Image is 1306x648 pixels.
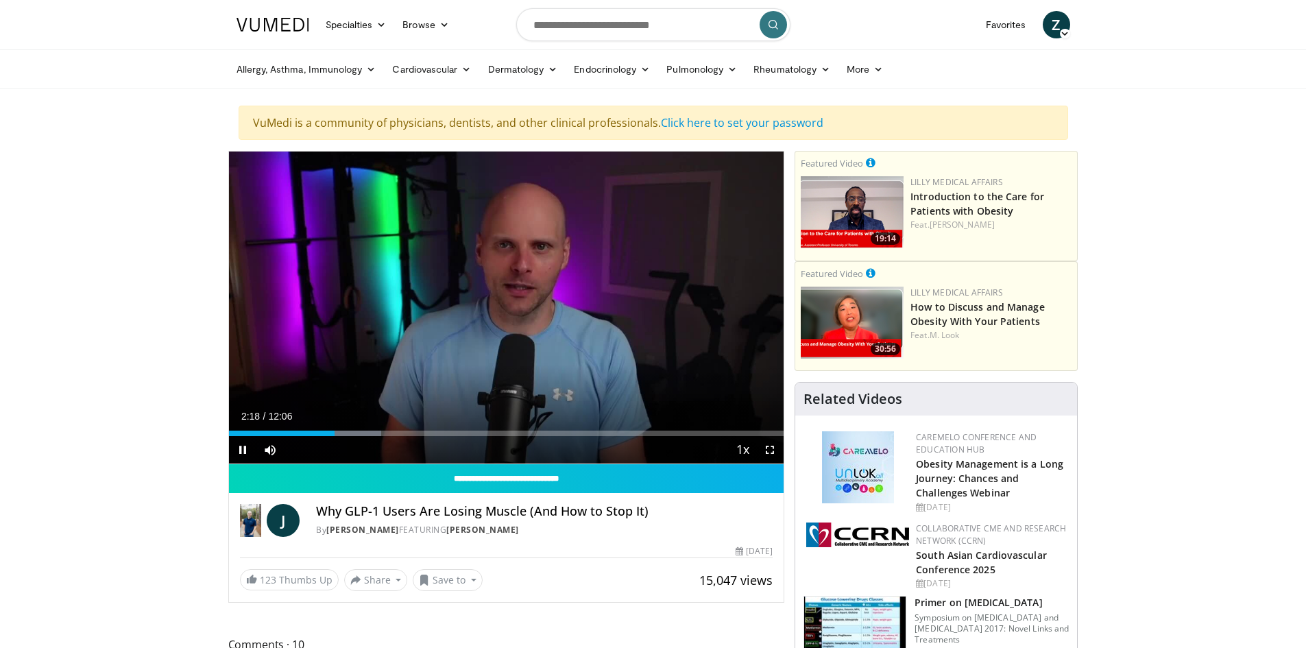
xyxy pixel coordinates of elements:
a: Cardiovascular [384,56,479,83]
span: 123 [260,573,276,586]
a: Specialties [317,11,395,38]
div: Feat. [910,329,1072,341]
a: Browse [394,11,457,38]
span: 12:06 [268,411,292,422]
a: [PERSON_NAME] [446,524,519,536]
a: South Asian Cardiovascular Conference 2025 [916,549,1047,576]
a: Lilly Medical Affairs [910,287,1003,298]
img: acc2e291-ced4-4dd5-b17b-d06994da28f3.png.150x105_q85_crop-smart_upscale.png [801,176,904,248]
div: Progress Bar [229,431,784,436]
a: 19:14 [801,176,904,248]
div: By FEATURING [316,524,773,536]
a: Allergy, Asthma, Immunology [228,56,385,83]
a: J [267,504,300,537]
a: Obesity Management is a Long Journey: Chances and Challenges Webinar [916,457,1063,499]
button: Pause [229,436,256,464]
a: Favorites [978,11,1035,38]
input: Search topics, interventions [516,8,790,41]
h4: Why GLP-1 Users Are Losing Muscle (And How to Stop It) [316,504,773,519]
span: 15,047 views [699,572,773,588]
a: Lilly Medical Affairs [910,176,1003,188]
a: Dermatology [480,56,566,83]
div: Feat. [910,219,1072,231]
div: [DATE] [916,577,1066,590]
span: / [263,411,266,422]
a: Click here to set your password [661,115,823,130]
a: M. Look [930,329,960,341]
small: Featured Video [801,157,863,169]
p: Symposium on [MEDICAL_DATA] and [MEDICAL_DATA] 2017: Novel Links and Treatments [915,612,1069,645]
button: Playback Rate [729,436,756,464]
img: VuMedi Logo [237,18,309,32]
img: Dr. Jordan Rennicke [240,504,262,537]
img: 45df64a9-a6de-482c-8a90-ada250f7980c.png.150x105_q85_autocrop_double_scale_upscale_version-0.2.jpg [822,431,894,503]
span: 30:56 [871,343,900,355]
a: Collaborative CME and Research Network (CCRN) [916,523,1066,547]
small: Featured Video [801,267,863,280]
a: More [838,56,891,83]
button: Mute [256,436,284,464]
div: VuMedi is a community of physicians, dentists, and other clinical professionals. [239,106,1068,140]
span: 2:18 [241,411,260,422]
span: 19:14 [871,232,900,245]
a: Z [1043,11,1070,38]
h4: Related Videos [803,391,902,407]
a: Endocrinology [566,56,658,83]
a: Introduction to the Care for Patients with Obesity [910,190,1044,217]
a: 123 Thumbs Up [240,569,339,590]
button: Share [344,569,408,591]
a: [PERSON_NAME] [326,524,399,536]
img: c98a6a29-1ea0-4bd5-8cf5-4d1e188984a7.png.150x105_q85_crop-smart_upscale.png [801,287,904,359]
a: How to Discuss and Manage Obesity With Your Patients [910,300,1045,328]
h3: Primer on [MEDICAL_DATA] [915,596,1069,610]
a: CaReMeLO Conference and Education Hub [916,431,1037,455]
button: Fullscreen [756,436,784,464]
video-js: Video Player [229,152,784,464]
img: a04ee3ba-8487-4636-b0fb-5e8d268f3737.png.150x105_q85_autocrop_double_scale_upscale_version-0.2.png [806,523,909,547]
a: Rheumatology [745,56,838,83]
div: [DATE] [916,501,1066,514]
a: 30:56 [801,287,904,359]
div: [DATE] [736,545,773,557]
a: [PERSON_NAME] [930,219,995,230]
a: Pulmonology [658,56,745,83]
button: Save to [413,569,483,591]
